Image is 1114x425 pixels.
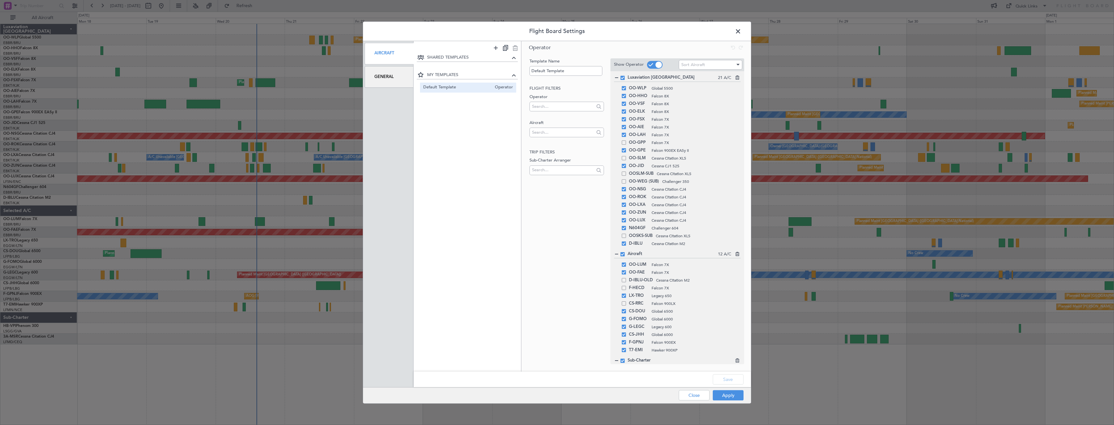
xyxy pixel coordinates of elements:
span: Falcon 7X [652,117,741,122]
h2: Trip filters [529,149,604,156]
span: Sort Aircraft [681,62,705,68]
span: OO-LUM [629,261,648,269]
span: Operator [529,44,551,51]
span: OO-ELK [629,108,648,116]
span: Aircraft [628,251,718,257]
span: Falcon 8X [652,93,741,99]
span: Legacy 650 [652,293,734,299]
span: LX-TRO [629,292,648,300]
span: Sub-Charter [628,357,731,364]
span: Hawker 900XP [652,347,734,353]
span: OOSKS-SUB [629,232,653,240]
span: 12 A/C [718,251,731,258]
span: Cessna Citation CJ4 [652,210,741,216]
label: Operator [529,94,604,100]
span: F-HECD [629,284,648,292]
span: OOSLM-SUB [629,170,654,178]
span: Falcon 7X [652,124,741,130]
span: Global 5500 [652,85,741,91]
span: Cessna CJ1 525 [652,163,741,169]
span: MY TEMPLATES [427,72,510,78]
span: Cessna Citation XLS [652,155,741,161]
span: SHARED TEMPLATES [427,54,510,61]
div: General [365,66,414,88]
span: Legacy 600 [652,324,734,330]
span: Global 6500 [652,308,734,314]
span: OO-ZUN [629,209,648,217]
span: Falcon 900LX [652,301,734,307]
span: Cessna Citation M2 [652,241,741,247]
header: Flight Board Settings [363,22,751,41]
button: Close [679,390,710,400]
span: OO-JID [629,162,648,170]
span: Falcon 7X [652,270,734,275]
span: Falcon 900EX [652,340,734,345]
span: CS-RRC [629,300,648,308]
span: Falcon 7X [652,262,734,268]
span: OO-WLP [629,84,648,92]
span: Cessna Citation CJ4 [652,202,741,208]
span: OO-GPP [629,139,648,147]
span: Cessna Citation XLS [657,171,741,177]
span: Cessna Citation CJ4 [652,218,741,223]
span: Falcon 7X [652,285,734,291]
button: Apply [713,390,744,400]
span: Challenger 604 [652,225,741,231]
span: Falcon 7X [652,140,741,146]
span: OO-AIE [629,123,648,131]
span: OO-FAE [629,269,648,276]
span: OO-LUX [629,217,648,224]
span: Default Template [423,84,492,91]
span: Luxaviation [GEOGRAPHIC_DATA] [628,74,718,81]
input: Search... [532,102,594,111]
span: Cessna Citation M2 [656,277,734,283]
span: Cessna Citation CJ4 [652,186,741,192]
span: G-FOMO [629,315,648,323]
span: 21 A/C [718,75,731,81]
span: OO-GPE [629,147,648,154]
span: Cessna Citation XLS [656,233,741,239]
label: Template Name [529,58,604,65]
span: OO-HHO [629,92,648,100]
input: Search... [532,165,594,175]
span: Global 6000 [652,316,734,322]
span: CS-JHH [629,331,648,339]
span: Falcon 8X [652,101,741,107]
span: CS-DOU [629,308,648,315]
span: Falcon 8X [652,109,741,115]
span: OO-LXA [629,201,648,209]
h2: Flight filters [529,85,604,92]
span: Global 6000 [652,332,734,338]
label: Show Operator [614,62,644,68]
input: Search... [532,128,594,137]
span: N604GF [629,224,648,232]
span: OO-FSX [629,116,648,123]
span: D-IBLU [629,240,648,248]
span: OO-SLM [629,154,648,162]
div: Aircraft [365,43,414,64]
span: Falcon 7X [652,132,741,138]
span: Cessna Citation CJ4 [652,194,741,200]
span: Operator [492,84,513,91]
label: Aircraft [529,120,604,126]
span: Falcon 900EX EASy II [652,148,741,153]
span: OO-NSG [629,185,648,193]
span: F-GPNJ [629,339,648,346]
span: G-LEGC [629,323,648,331]
span: Challenger 350 [662,179,741,185]
span: OO-LAH [629,131,648,139]
span: OO-VSF [629,100,648,108]
span: OO-ROK [629,193,648,201]
span: D-IBLU-OLD [629,276,653,284]
label: Sub-Charter Arranger [529,157,604,164]
span: T7-EMI [629,346,648,354]
span: OO-WEG (SUB) [629,178,659,185]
